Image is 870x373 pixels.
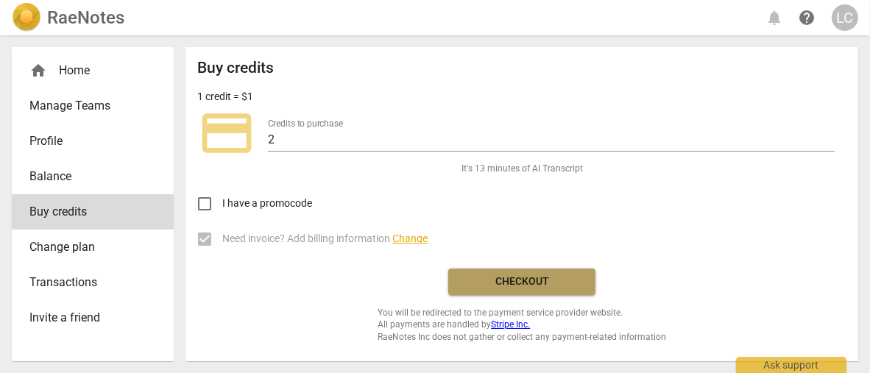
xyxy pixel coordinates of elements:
a: Manage Teams [12,88,174,124]
a: Transactions [12,265,174,300]
span: You will be redirected to the payment service provider website. All payments are handled by RaeNo... [378,307,666,344]
span: Balance [29,168,144,185]
h2: RaeNotes [47,7,124,28]
a: Buy credits [12,194,174,230]
a: LogoRaeNotes [12,3,124,32]
span: Profile [29,132,144,150]
div: Ask support [736,357,846,373]
button: Checkout [448,269,595,295]
a: Stripe Inc. [491,319,530,330]
span: help [798,9,816,26]
a: Change plan [12,230,174,265]
a: Balance [12,159,174,194]
span: Change [392,232,428,244]
span: Checkout [460,274,584,289]
a: Help [793,4,820,31]
p: 1 credit = $1 [197,89,253,104]
img: Logo [12,3,41,32]
span: I have a promocode [222,196,312,211]
div: Home [12,53,174,88]
label: Credits to purchase [268,119,343,128]
span: Manage Teams [29,97,144,115]
span: home [29,62,47,79]
span: Change plan [29,238,144,256]
span: Invite a friend [29,309,144,327]
a: Profile [12,124,174,159]
span: It's 13 minutes of AI Transcript [461,163,583,175]
span: Transactions [29,274,144,291]
span: Need invoice? Add billing information [222,231,428,246]
span: Buy credits [29,203,144,221]
div: Home [29,62,144,79]
h2: Buy credits [197,59,274,77]
button: LC [832,4,858,31]
span: credit_card [197,104,256,163]
a: Invite a friend [12,300,174,335]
